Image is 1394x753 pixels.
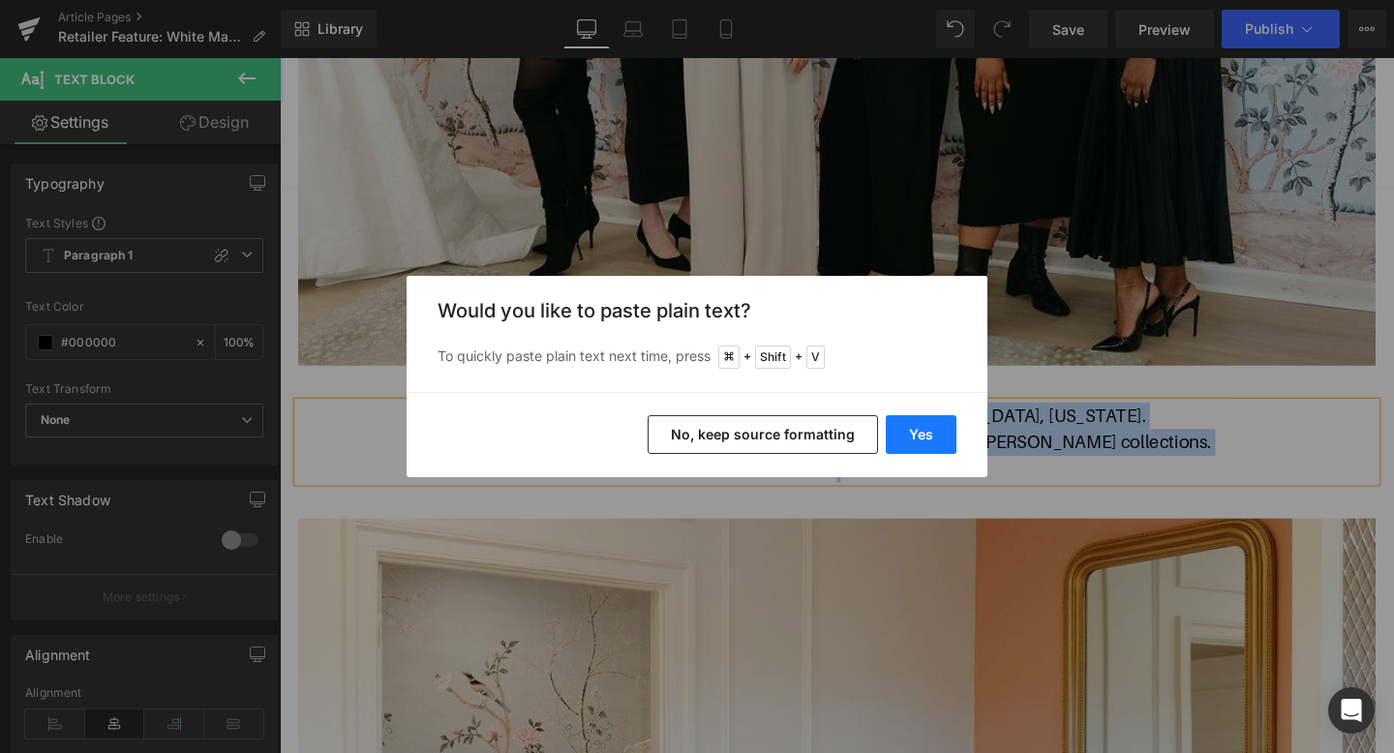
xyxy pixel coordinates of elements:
p: To quickly paste plain text next time, press [438,346,956,369]
span: Shift [755,346,791,369]
p: Love Couture Bridal is one of our amazing retailers that carries the [PERSON_NAME] collections. [19,390,1152,418]
button: Yes [886,415,956,454]
span: + [795,347,803,367]
span: + [743,347,751,367]
button: No, keep source formatting [648,415,878,454]
h3: Would you like to paste plain text? [438,299,956,322]
p: Love Couture Bridal is a bridal boutique in [GEOGRAPHIC_DATA], [US_STATE]. [19,362,1152,390]
div: Open Intercom Messenger [1328,687,1375,734]
span: V [806,346,825,369]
